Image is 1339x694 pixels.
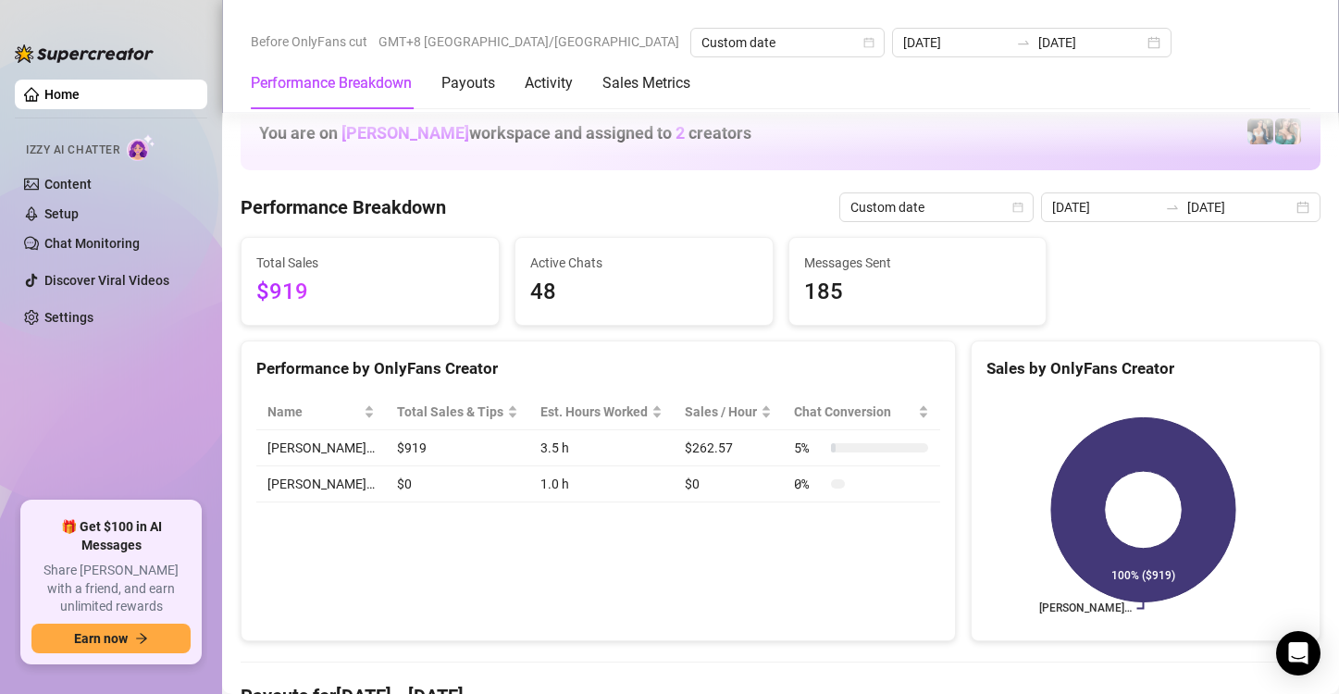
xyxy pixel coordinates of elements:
td: $0 [386,466,529,502]
div: Open Intercom Messenger [1276,631,1320,675]
button: Earn nowarrow-right [31,624,191,653]
th: Chat Conversion [783,394,939,430]
span: Share [PERSON_NAME] with a friend, and earn unlimited rewards [31,562,191,616]
span: calendar [1012,202,1023,213]
input: End date [1038,32,1144,53]
th: Sales / Hour [674,394,783,430]
span: 🎁 Get $100 in AI Messages [31,518,191,554]
td: 1.0 h [529,466,674,502]
span: 48 [530,275,758,310]
img: Zaddy [1275,118,1301,144]
text: [PERSON_NAME]… [1038,602,1131,615]
a: Discover Viral Videos [44,273,169,288]
a: Setup [44,206,79,221]
span: 185 [804,275,1032,310]
td: [PERSON_NAME]… [256,466,386,502]
td: $262.57 [674,430,783,466]
td: 3.5 h [529,430,674,466]
a: Home [44,87,80,102]
span: swap-right [1016,35,1031,50]
span: 2 [676,123,685,143]
span: Earn now [74,631,128,646]
td: $0 [674,466,783,502]
a: Chat Monitoring [44,236,140,251]
span: swap-right [1165,200,1180,215]
div: Sales by OnlyFans Creator [986,356,1305,381]
span: Sales / Hour [685,402,757,422]
span: Chat Conversion [794,402,913,422]
span: to [1165,200,1180,215]
span: [PERSON_NAME] [341,123,469,143]
span: GMT+8 [GEOGRAPHIC_DATA]/[GEOGRAPHIC_DATA] [378,28,679,56]
span: Custom date [701,29,874,56]
h1: You are on workspace and assigned to creators [259,123,751,143]
div: Sales Metrics [602,72,690,94]
h4: Performance Breakdown [241,194,446,220]
span: $919 [256,275,484,310]
span: Custom date [850,193,1023,221]
input: End date [1187,197,1293,217]
span: 5 % [794,438,824,458]
a: Content [44,177,92,192]
span: arrow-right [135,632,148,645]
span: to [1016,35,1031,50]
input: Start date [1052,197,1158,217]
img: AI Chatter [127,134,155,161]
span: calendar [863,37,874,48]
span: Name [267,402,360,422]
img: Katy [1247,118,1273,144]
input: Start date [903,32,1009,53]
div: Performance by OnlyFans Creator [256,356,940,381]
span: Total Sales & Tips [397,402,503,422]
img: logo-BBDzfeDw.svg [15,44,154,63]
span: Izzy AI Chatter [26,142,119,159]
a: Settings [44,310,93,325]
span: 0 % [794,474,824,494]
th: Name [256,394,386,430]
div: Est. Hours Worked [540,402,648,422]
div: Activity [525,72,573,94]
td: $919 [386,430,529,466]
span: Messages Sent [804,253,1032,273]
span: Before OnlyFans cut [251,28,367,56]
th: Total Sales & Tips [386,394,529,430]
span: Active Chats [530,253,758,273]
div: Performance Breakdown [251,72,412,94]
td: [PERSON_NAME]… [256,430,386,466]
span: Total Sales [256,253,484,273]
div: Payouts [441,72,495,94]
